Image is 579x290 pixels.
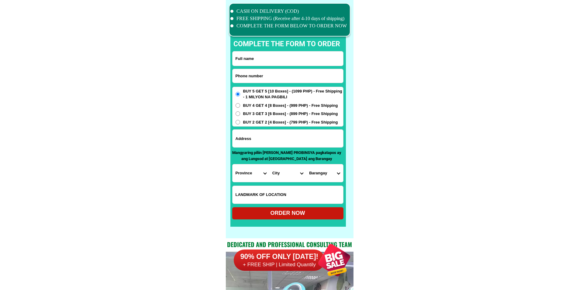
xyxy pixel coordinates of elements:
[232,150,342,162] p: Mangyaring piliin [PERSON_NAME] PROBINSYA pagkatapos ay ang Lungsod at [GEOGRAPHIC_DATA] ang Bara...
[230,8,347,15] li: CASH ON DELIVERY (COD)
[236,103,240,108] input: BUY 4 GET 4 [8 Boxes] - (999 PHP) - Free Shipping
[243,88,343,100] span: BUY 5 GET 5 [10 Boxes] - (1099 PHP) - Free Shipping - 1 MILYON NA PAGBILI
[233,164,269,182] select: Select province
[233,186,343,204] input: Input LANDMARKOFLOCATION
[227,39,346,50] p: complete the form to order
[233,51,343,66] input: Input full_name
[243,111,338,117] span: BUY 3 GET 3 [6 Boxes] - (899 PHP) - Free Shipping
[269,164,306,182] select: Select district
[233,130,343,147] input: Input address
[243,103,338,109] span: BUY 4 GET 4 [8 Boxes] - (999 PHP) - Free Shipping
[233,69,343,83] input: Input phone_number
[226,240,353,249] h2: Dedicated and professional consulting team
[234,252,325,261] h6: 90% OFF ONLY [DATE]!
[230,22,347,30] li: COMPLETE THE FORM BELOW TO ORDER NOW
[243,119,338,125] span: BUY 2 GET 2 [4 Boxes] - (799 PHP) - Free Shipping
[236,111,240,116] input: BUY 3 GET 3 [6 Boxes] - (899 PHP) - Free Shipping
[234,261,325,268] h6: + FREE SHIP | Limited Quantily
[232,209,343,217] div: ORDER NOW
[236,92,240,96] input: BUY 5 GET 5 [10 Boxes] - (1099 PHP) - Free Shipping - 1 MILYON NA PAGBILI
[306,164,343,182] select: Select commune
[230,15,347,22] li: FREE SHIPPING (Receive after 4-10 days of shipping)
[236,120,240,124] input: BUY 2 GET 2 [4 Boxes] - (799 PHP) - Free Shipping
